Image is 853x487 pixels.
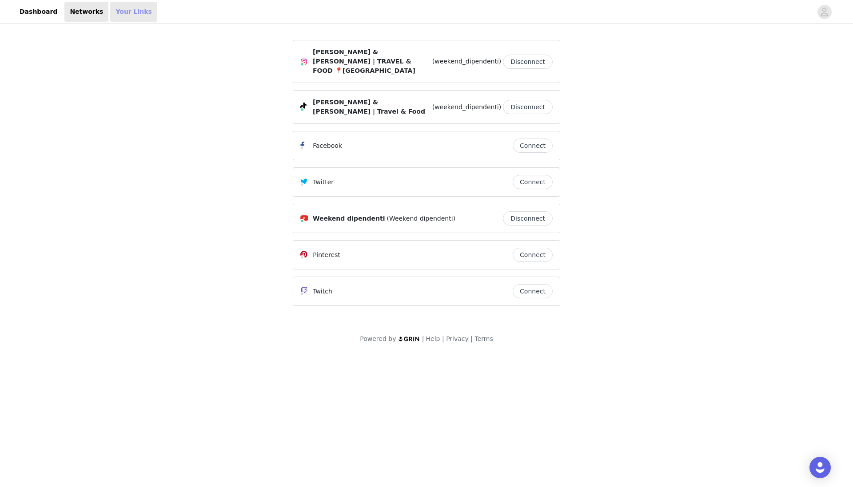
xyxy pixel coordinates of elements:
p: Twitch [313,287,332,296]
div: avatar [820,5,829,19]
p: Facebook [313,141,342,150]
a: Your Links [110,2,157,22]
span: Powered by [360,335,396,342]
span: [PERSON_NAME] & [PERSON_NAME] | Travel & Food [313,98,430,116]
p: Twitter [313,178,334,187]
button: Disconnect [503,211,553,226]
span: (weekend_dipendenti) [432,57,501,66]
a: Terms [474,335,493,342]
button: Connect [513,175,553,189]
span: | [422,335,424,342]
span: | [442,335,444,342]
button: Connect [513,248,553,262]
a: Dashboard [14,2,63,22]
button: Disconnect [503,55,553,69]
span: Weekend dipendenti [313,214,385,223]
p: Pinterest [313,250,340,260]
div: Open Intercom Messenger [809,457,831,478]
span: (weekend_dipendenti) [432,103,501,112]
a: Networks [64,2,108,22]
a: Privacy [446,335,469,342]
span: [PERSON_NAME] & [PERSON_NAME] | TRAVEL & FOOD 📍[GEOGRAPHIC_DATA] [313,48,430,75]
button: Connect [513,139,553,153]
span: (Weekend dipendenti) [387,214,456,223]
button: Disconnect [503,100,553,114]
img: Instagram Icon [300,58,307,65]
button: Connect [513,284,553,298]
img: logo [398,336,420,342]
span: | [470,335,473,342]
a: Help [426,335,440,342]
